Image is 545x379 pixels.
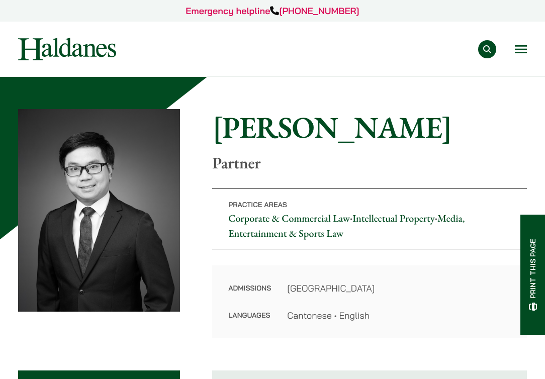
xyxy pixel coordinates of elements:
a: Intellectual Property [352,212,435,225]
dd: Cantonese • English [287,309,511,322]
button: Open menu [515,45,527,53]
a: Emergency helpline[PHONE_NUMBER] [186,5,359,17]
a: Corporate & Commercial Law [228,212,350,225]
p: • • [212,188,527,249]
dt: Admissions [228,281,271,309]
img: Logo of Haldanes [18,38,116,60]
button: Search [478,40,496,58]
span: Practice Areas [228,200,287,209]
dt: Languages [228,309,271,322]
h1: [PERSON_NAME] [212,109,527,145]
dd: [GEOGRAPHIC_DATA] [287,281,511,295]
p: Partner [212,153,527,172]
